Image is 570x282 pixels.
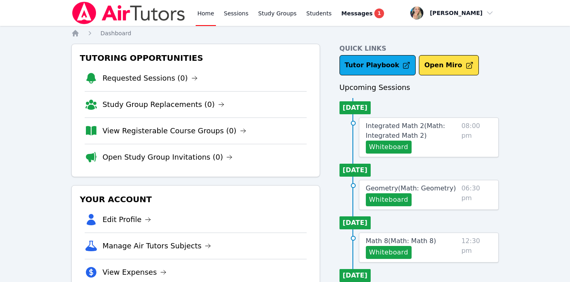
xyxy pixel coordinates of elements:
h3: Upcoming Sessions [339,82,499,93]
button: Open Miro [419,55,478,75]
a: Integrated Math 2(Math: Integrated Math 2) [366,121,458,141]
span: Integrated Math 2 ( Math: Integrated Math 2 ) [366,122,445,139]
a: Study Group Replacements (0) [102,99,224,110]
button: Whiteboard [366,193,412,206]
button: Whiteboard [366,246,412,259]
a: Dashboard [100,29,131,37]
h4: Quick Links [339,44,499,53]
button: Whiteboard [366,141,412,154]
a: View Expenses [102,267,167,278]
li: [DATE] [339,164,371,177]
a: Math 8(Math: Math 8) [366,236,436,246]
a: Manage Air Tutors Subjects [102,240,211,252]
li: [DATE] [339,101,371,114]
h3: Tutoring Opportunities [78,51,313,65]
img: Air Tutors [71,2,186,24]
span: 08:00 pm [461,121,492,154]
a: Open Study Group Invitations (0) [102,152,233,163]
a: Geometry(Math: Geometry) [366,184,456,193]
nav: Breadcrumb [71,29,499,37]
h3: Your Account [78,192,313,207]
span: Messages [342,9,373,17]
a: View Registerable Course Groups (0) [102,125,246,137]
span: 1 [374,9,384,18]
span: Math 8 ( Math: Math 8 ) [366,237,436,245]
a: Requested Sessions (0) [102,73,198,84]
li: [DATE] [339,269,371,282]
span: Geometry ( Math: Geometry ) [366,184,456,192]
a: Edit Profile [102,214,152,225]
a: Tutor Playbook [339,55,416,75]
span: Dashboard [100,30,131,36]
span: 12:30 pm [461,236,492,259]
span: 06:30 pm [461,184,492,206]
li: [DATE] [339,216,371,229]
